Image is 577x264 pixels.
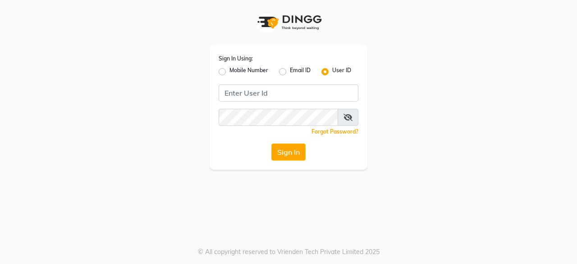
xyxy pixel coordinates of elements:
[271,144,306,161] button: Sign In
[219,84,358,102] input: Username
[290,66,311,77] label: Email ID
[311,128,358,135] a: Forgot Password?
[332,66,351,77] label: User ID
[219,55,253,63] label: Sign In Using:
[252,9,325,36] img: logo1.svg
[219,109,338,126] input: Username
[229,66,268,77] label: Mobile Number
